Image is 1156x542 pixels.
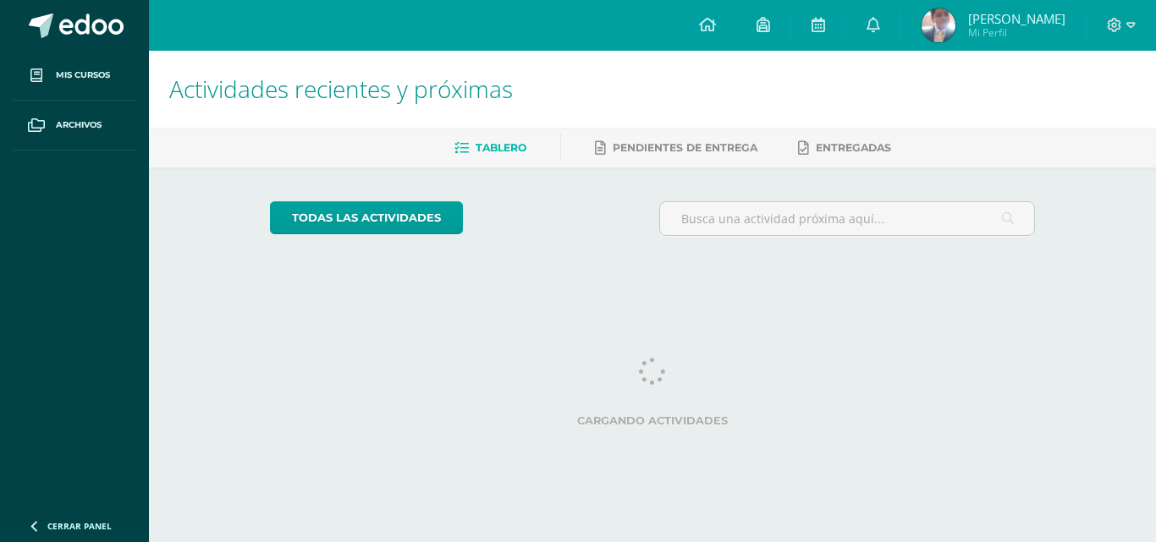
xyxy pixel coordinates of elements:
[922,8,955,42] img: 5c1d6e0b6d51fe301902b7293f394704.png
[595,134,757,162] a: Pendientes de entrega
[56,118,102,132] span: Archivos
[14,51,135,101] a: Mis cursos
[169,73,513,105] span: Actividades recientes y próximas
[270,414,1036,427] label: Cargando actividades
[14,101,135,151] a: Archivos
[613,141,757,154] span: Pendientes de entrega
[660,202,1035,235] input: Busca una actividad próxima aquí...
[56,68,110,82] span: Mis cursos
[454,134,526,162] a: Tablero
[968,25,1065,40] span: Mi Perfil
[47,520,112,532] span: Cerrar panel
[270,201,463,234] a: todas las Actividades
[476,141,526,154] span: Tablero
[968,10,1065,27] span: [PERSON_NAME]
